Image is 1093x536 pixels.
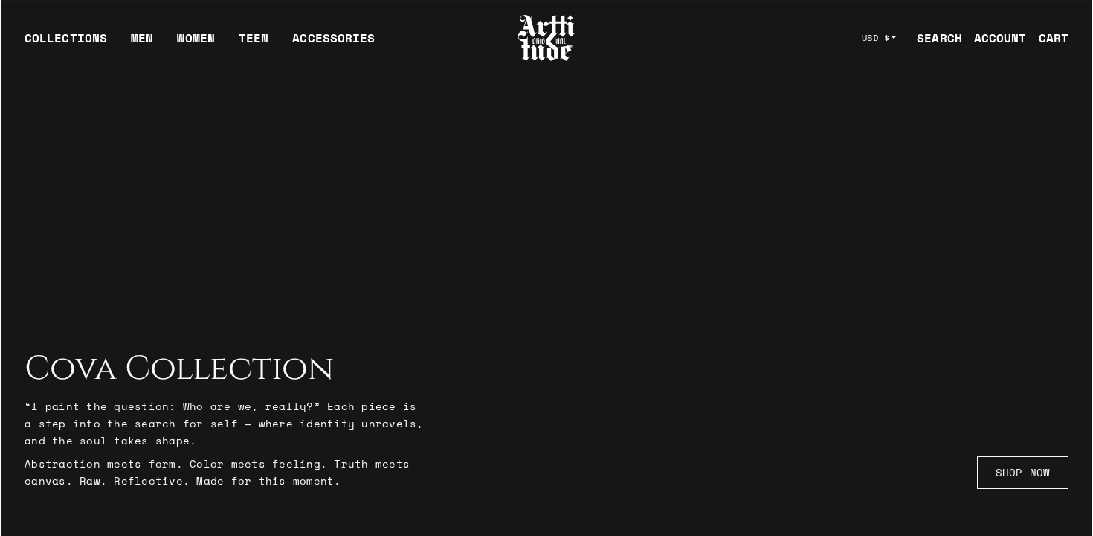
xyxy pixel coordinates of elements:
span: USD $ [862,32,890,44]
div: CART [1039,29,1068,47]
a: Open cart [1027,23,1068,53]
a: SEARCH [905,23,962,53]
a: MEN [131,29,153,59]
p: “I paint the question: Who are we, really?” Each piece is a step into the search for self — where... [25,398,426,449]
a: SHOP NOW [977,456,1068,489]
h2: Cova Collection [25,350,426,389]
div: COLLECTIONS [25,29,107,59]
a: TEEN [239,29,268,59]
a: WOMEN [177,29,215,59]
div: ACCESSORIES [292,29,375,59]
button: USD $ [853,22,906,54]
p: Abstraction meets form. Color meets feeling. Truth meets canvas. Raw. Reflective. Made for this m... [25,455,426,489]
img: Arttitude [517,13,576,63]
a: ACCOUNT [962,23,1027,53]
ul: Main navigation [13,29,387,59]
